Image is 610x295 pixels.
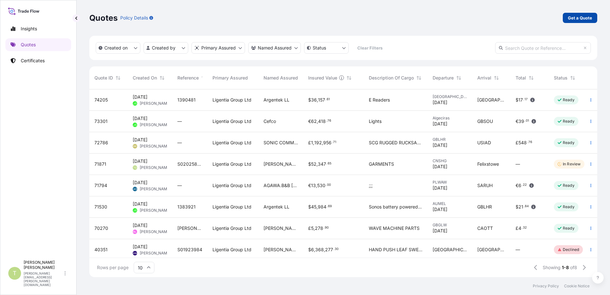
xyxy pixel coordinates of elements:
span: 1383921 [177,204,196,210]
span: 368 [315,247,324,252]
span: . [326,120,327,122]
span: Total [516,75,526,81]
p: Quotes [21,42,36,48]
span: AM [133,250,137,256]
span: $ [516,205,518,209]
span: SARUH [477,182,493,189]
a: Get a Quote [563,13,597,23]
span: [PERSON_NAME] [140,229,171,234]
button: Sort [493,74,500,82]
span: , [322,140,323,145]
span: 76 [528,141,532,143]
span: 52 [311,162,316,166]
span: [DATE] [133,222,147,229]
span: [GEOGRAPHIC_DATA] [433,246,467,253]
span: [GEOGRAPHIC_DATA] [477,246,505,253]
span: Ligentia Group Ltd [212,140,251,146]
button: certificateStatus Filter options [304,42,349,54]
span: € [516,183,518,188]
span: 22 [523,184,527,186]
span: Algeciras [433,116,467,121]
p: [PERSON_NAME] [PERSON_NAME] [24,260,63,270]
p: Ready [563,140,575,145]
button: Sort [158,74,166,82]
span: 17 [518,98,523,102]
button: Sort [455,74,463,82]
button: Clear Filters [352,43,388,53]
span: SONIC COMMUNICATIONS [264,140,298,146]
span: S02025838 [177,161,202,167]
a: Privacy Policy [533,284,559,289]
span: 00 [327,184,331,186]
a: Cookie Notice [564,284,590,289]
span: — [177,140,182,146]
span: [DATE] [433,121,447,127]
p: Quotes [89,13,118,23]
span: 72786 [94,140,108,146]
p: Ready [563,226,575,231]
span: — [516,246,520,253]
span: Argentek LL [264,204,289,210]
input: Search Quote or Reference... [495,42,591,54]
span: Lights [369,118,382,125]
span: Showing [543,264,561,271]
span: 157 [318,98,325,102]
span: . [327,205,328,208]
span: 32 [523,227,527,229]
span: Argentek LL [264,97,289,103]
span: . [522,184,523,186]
span: 36 [311,98,317,102]
span: JS [133,207,137,214]
span: [PERSON_NAME] WAVES [177,225,202,231]
span: GBSOU [477,118,493,125]
p: Policy Details [120,15,148,21]
span: Sonos battery powered headsets [369,204,422,210]
span: 70270 [94,225,108,231]
span: [DATE] [433,228,447,234]
span: Felixstowe [477,161,499,167]
a: Insights [5,22,71,35]
button: distributor Filter options [191,42,245,54]
span: 30 [335,248,338,250]
span: 984 [318,205,326,209]
span: AGAWA.B&B [PERSON_NAME] I BUJALSKA SPOLKA KOMANDYTOWA [264,182,298,189]
span: GBLHR [477,204,492,210]
span: , [324,247,325,252]
span: 277 [325,247,333,252]
span: [PERSON_NAME] [140,122,171,127]
span: [DATE] [133,158,147,164]
span: 6 [311,247,314,252]
span: $ [308,162,311,166]
span: — [516,161,520,167]
span: 71794 [94,182,107,189]
span: CAOTT [477,225,493,231]
span: 73301 [94,118,108,125]
span: 17 [524,98,528,101]
span: [PERSON_NAME] SPÓŁKA Z OGRANICZONĄ ODPOWIEDZIALNOŚCIĄ [264,246,298,253]
span: 548 [518,140,527,145]
span: Ligentia Group Ltd [212,225,251,231]
span: Ligentia Group Ltd [212,204,251,210]
span: ;;; [369,182,373,189]
span: 74205 [94,97,108,103]
span: JS [133,122,137,128]
span: SCG RUGGED RUCKSACK TRANSPORTABLE SYSTEM [369,140,422,146]
span: Ligentia Group Ltd [212,182,251,189]
span: [DATE] [133,94,147,100]
span: 278 [315,226,323,231]
span: [DATE] [133,179,147,186]
span: 956 [323,140,331,145]
span: . [527,141,528,143]
span: CNSHG [433,158,467,163]
button: createdBy Filter options [144,42,188,54]
p: Ready [563,119,575,124]
p: Certificates [21,57,45,64]
span: Insured Value [308,75,337,81]
span: TD [133,164,137,171]
button: Sort [569,74,577,82]
span: Primary Assured [212,75,248,81]
span: [DATE] [133,201,147,207]
span: . [326,184,327,186]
